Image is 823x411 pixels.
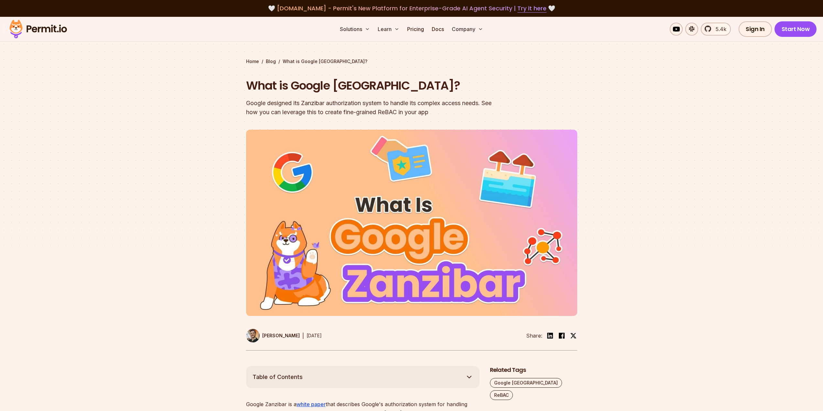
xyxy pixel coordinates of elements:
[701,23,731,36] a: 5.4k
[517,4,547,13] a: Try it here
[774,21,817,37] a: Start Now
[307,333,322,338] time: [DATE]
[712,25,726,33] span: 5.4k
[337,23,373,36] button: Solutions
[405,23,427,36] a: Pricing
[449,23,486,36] button: Company
[246,99,494,117] div: Google designed its Zanzibar authorization system to handle its complex access needs. See how you...
[262,332,300,339] p: [PERSON_NAME]
[375,23,402,36] button: Learn
[277,4,547,12] span: [DOMAIN_NAME] - Permit's New Platform for Enterprise-Grade AI Agent Security |
[246,78,494,94] h1: What is Google [GEOGRAPHIC_DATA]?
[246,329,260,342] img: Daniel Bass
[266,58,276,65] a: Blog
[526,332,542,340] li: Share:
[558,332,566,340] img: facebook
[246,58,259,65] a: Home
[246,329,300,342] a: [PERSON_NAME]
[246,130,577,316] img: What is Google Zanzibar?
[490,390,513,400] a: ReBAC
[570,332,577,339] img: twitter
[429,23,447,36] a: Docs
[297,401,326,407] a: white paper
[253,373,303,382] span: Table of Contents
[246,58,577,65] div: / /
[246,366,480,388] button: Table of Contents
[6,18,70,40] img: Permit logo
[490,366,577,374] h2: Related Tags
[739,21,772,37] a: Sign In
[16,4,807,13] div: 🤍 🤍
[302,332,304,340] div: |
[490,378,562,388] a: Google [GEOGRAPHIC_DATA]
[546,332,554,340] img: linkedin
